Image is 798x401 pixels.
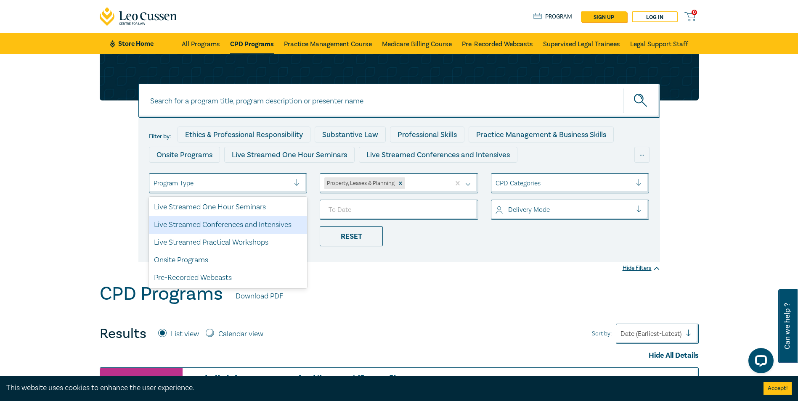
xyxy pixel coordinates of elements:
[149,251,308,269] div: Onsite Programs
[623,264,660,272] div: Hide Filters
[469,127,614,142] div: Practice Management & Business Skills
[382,33,452,54] a: Medicare Billing Course
[110,39,168,48] a: Store Home
[149,133,171,140] label: Filter by:
[462,33,533,54] a: Pre-Recorded Webcasts
[6,383,751,393] div: This website uses cookies to enhance the user experience.
[324,177,396,189] div: Property, Leases & Planning
[320,226,383,246] div: Reset
[284,33,372,54] a: Practice Management Course
[286,167,383,183] div: Pre-Recorded Webcasts
[390,127,464,142] div: Professional Skills
[315,127,386,142] div: Substantive Law
[692,10,697,15] span: 0
[193,374,538,387] h3: Subdivisions - A practical 'how to' ([DATE])
[543,33,620,54] a: Supervised Legal Trainees
[138,84,660,118] input: Search for a program title, program description or presenter name
[396,177,405,189] div: Remove Property, Leases & Planning
[496,205,497,214] input: select
[764,382,792,395] button: Accept cookies
[224,147,355,163] div: Live Streamed One Hour Seminars
[149,216,308,234] div: Live Streamed Conferences and Intensives
[496,179,497,188] input: select
[230,33,274,54] a: CPD Programs
[630,33,688,54] a: Legal Support Staff
[320,200,478,220] input: To Date
[634,147,650,163] div: ...
[149,269,308,287] div: Pre-Recorded Webcasts
[637,374,689,393] h3: $ 680.00
[620,329,622,338] input: Sort by
[581,11,627,22] a: sign up
[149,198,308,216] div: Live Streamed One Hour Seminars
[149,234,308,251] div: Live Streamed Practical Workshops
[742,345,777,380] iframe: LiveChat chat widget
[484,167,561,183] div: National Programs
[218,329,263,340] label: Calendar view
[100,283,223,305] h1: CPD Programs
[100,350,699,361] div: Hide All Details
[171,329,199,340] label: List view
[387,167,480,183] div: 10 CPD Point Packages
[632,11,678,22] a: Log in
[149,167,282,183] div: Live Streamed Practical Workshops
[359,147,517,163] div: Live Streamed Conferences and Intensives
[236,291,283,302] a: Download PDF
[100,325,146,342] h4: Results
[149,147,220,163] div: Onsite Programs
[193,374,538,387] a: Subdivisions - A practical 'how to' ([DATE]) CPD Points5.5
[178,127,310,142] div: Ethics & Professional Responsibility
[533,12,573,21] a: Program
[182,33,220,54] a: All Programs
[154,179,155,188] input: select
[592,329,612,338] span: Sort by:
[407,179,408,188] input: select
[783,294,791,358] span: Can we help ?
